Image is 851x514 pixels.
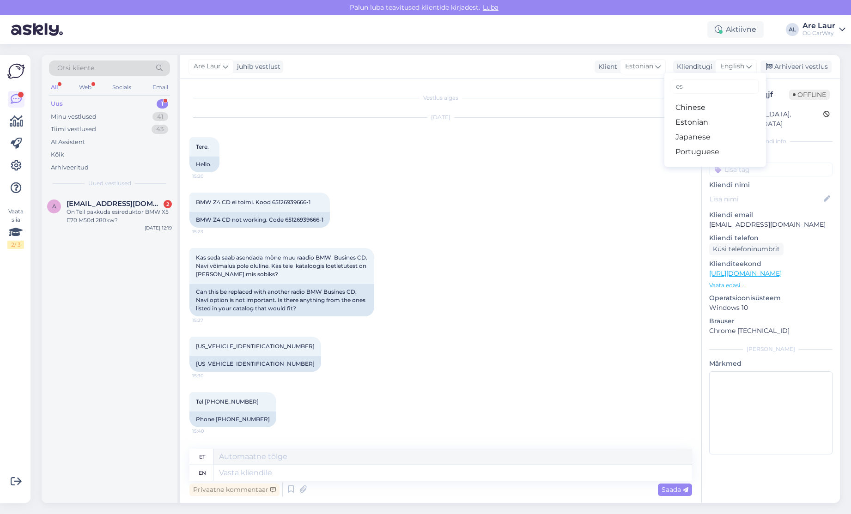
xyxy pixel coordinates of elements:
span: 15:20 [192,173,227,180]
div: Küsi telefoninumbrit [709,243,784,255]
div: 2 [164,200,172,208]
div: All [49,81,60,93]
div: [GEOGRAPHIC_DATA], [GEOGRAPHIC_DATA] [712,109,823,129]
div: Arhiveeri vestlus [760,60,832,73]
div: Minu vestlused [51,112,97,121]
p: Operatsioonisüsteem [709,293,833,303]
div: en [199,465,206,481]
span: 15:40 [192,428,227,435]
p: Märkmed [709,359,833,369]
div: 41 [152,112,168,121]
div: AI Assistent [51,138,85,147]
div: Oü CarWay [802,30,835,37]
div: Privaatne kommentaar [189,484,280,496]
span: English [720,61,744,72]
span: Saada [662,485,688,494]
a: [URL][DOMAIN_NAME] [709,269,782,278]
div: Hello. [189,157,219,172]
p: [EMAIL_ADDRESS][DOMAIN_NAME] [709,220,833,230]
div: Kõik [51,150,64,159]
div: juhib vestlust [233,62,280,72]
a: Portuguese [664,145,766,159]
p: Chrome [TECHNICAL_ID] [709,326,833,336]
div: 1 [157,99,168,109]
div: Kliendi info [709,137,833,145]
img: Askly Logo [7,62,25,80]
a: Japanese [664,130,766,145]
div: Are Laur [802,22,835,30]
p: Brauser [709,316,833,326]
span: Kas seda saab asendada mõne muu raadio BMW Busines CD. Navi võimalus pole oluline. Kas teie katal... [196,254,369,278]
p: Kliendi tag'id [709,151,833,161]
a: Estonian [664,115,766,130]
div: [PERSON_NAME] [709,345,833,353]
span: Tel [PHONE_NUMBER] [196,398,259,405]
a: Are LaurOü CarWay [802,22,845,37]
input: Lisa tag [709,163,833,176]
div: On Teil pakkuda esireduktor BMW X5 E70 M50d 280kw? [67,208,172,224]
div: Web [77,81,93,93]
span: a [52,203,56,210]
div: et [199,449,205,465]
span: 15:27 [192,317,227,324]
p: Windows 10 [709,303,833,313]
div: Klient [595,62,617,72]
span: Offline [789,90,830,100]
span: Tere. [196,143,209,150]
input: Kirjuta, millist tag'i otsid [672,79,759,94]
p: Vaata edasi ... [709,281,833,290]
div: Can this be replaced with another radio BMW Busines CD. Navi option is not important. Is there an... [189,284,374,316]
span: Estonian [625,61,653,72]
div: Vestlus algas [189,94,692,102]
p: Kliendi telefon [709,233,833,243]
div: 2 / 3 [7,241,24,249]
div: [DATE] [189,113,692,121]
p: Kliendi email [709,210,833,220]
div: Aktiivne [707,21,764,38]
div: Email [151,81,170,93]
div: Phone [PHONE_NUMBER] [189,411,276,427]
span: andrey-company@mail.ru [67,200,163,208]
div: Vaata siia [7,207,24,249]
div: 43 [152,125,168,134]
input: Lisa nimi [710,194,822,204]
div: Socials [110,81,133,93]
span: 15:23 [192,228,227,235]
span: BMW Z4 CD ei toimi. Kood 65126939666-1 [196,199,310,206]
span: [US_VEHICLE_IDENTIFICATION_NUMBER] [196,343,315,350]
span: Are Laur [194,61,221,72]
div: BMW Z4 CD not working. Code 65126939666-1 [189,212,330,228]
span: Otsi kliente [57,63,94,73]
p: Klienditeekond [709,259,833,269]
p: Kliendi nimi [709,180,833,190]
div: AL [786,23,799,36]
div: [US_VEHICLE_IDENTIFICATION_NUMBER] [189,356,321,372]
div: [DATE] 12:19 [145,224,172,231]
div: Klienditugi [673,62,712,72]
span: Uued vestlused [88,179,131,187]
span: 15:30 [192,372,227,379]
div: Arhiveeritud [51,163,89,172]
div: Tiimi vestlused [51,125,96,134]
a: Chinese [664,100,766,115]
div: Uus [51,99,63,109]
span: Luba [480,3,501,12]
